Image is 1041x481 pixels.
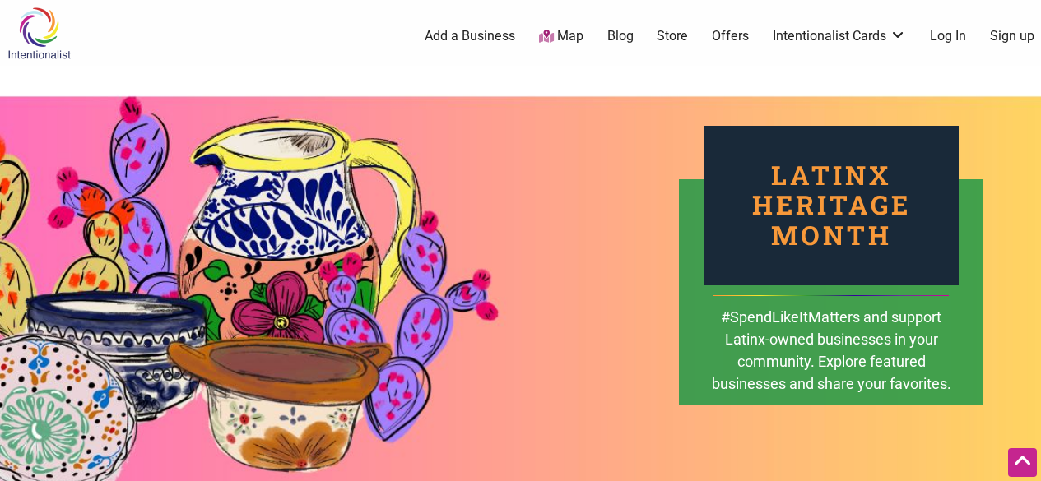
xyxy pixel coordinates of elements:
[607,27,634,45] a: Blog
[657,27,688,45] a: Store
[1008,448,1037,477] div: Scroll Back to Top
[425,27,515,45] a: Add a Business
[539,27,583,46] a: Map
[990,27,1034,45] a: Sign up
[773,27,906,45] a: Intentionalist Cards
[712,27,749,45] a: Offers
[930,27,966,45] a: Log In
[704,126,959,285] div: Latinx Heritage Month
[710,306,952,419] div: #SpendLikeItMatters and support Latinx-owned businesses in your community. Explore featured busin...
